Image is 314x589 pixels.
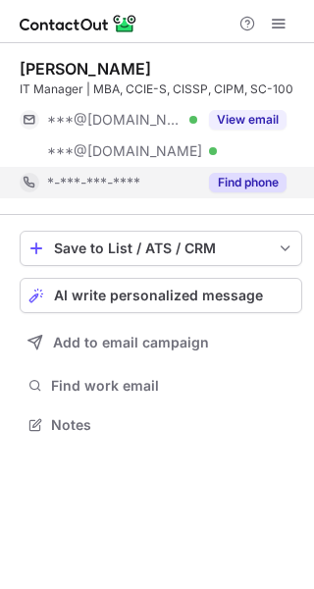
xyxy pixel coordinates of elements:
[209,173,287,192] button: Reveal Button
[51,377,294,395] span: Find work email
[54,241,268,256] div: Save to List / ATS / CRM
[54,288,263,303] span: AI write personalized message
[20,59,151,79] div: [PERSON_NAME]
[20,325,302,360] button: Add to email campaign
[20,411,302,439] button: Notes
[20,12,137,35] img: ContactOut v5.3.10
[20,372,302,400] button: Find work email
[209,110,287,130] button: Reveal Button
[53,335,209,350] span: Add to email campaign
[47,111,183,129] span: ***@[DOMAIN_NAME]
[51,416,294,434] span: Notes
[20,231,302,266] button: save-profile-one-click
[47,142,202,160] span: ***@[DOMAIN_NAME]
[20,278,302,313] button: AI write personalized message
[20,80,302,98] div: IT Manager | MBA, CCIE-S, CISSP, CIPM, SC-100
